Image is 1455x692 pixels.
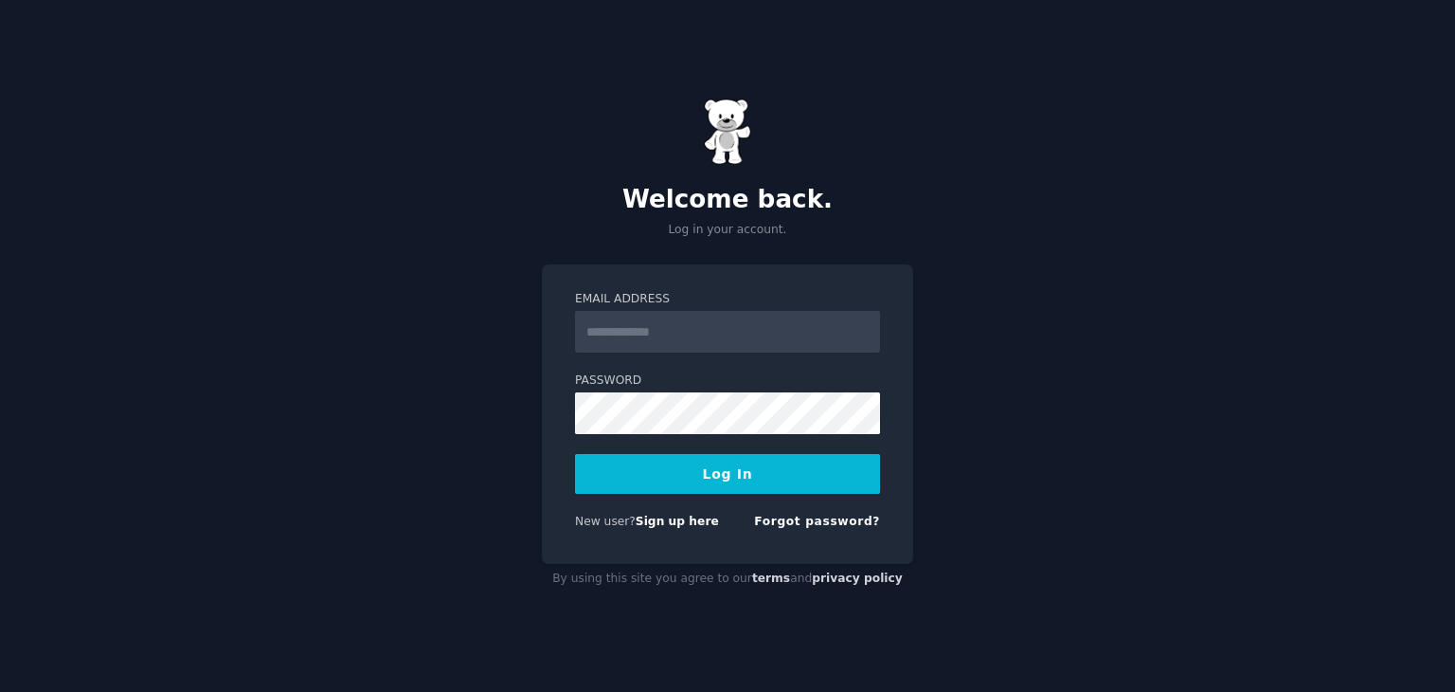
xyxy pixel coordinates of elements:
[575,373,880,390] label: Password
[812,572,903,585] a: privacy policy
[752,572,790,585] a: terms
[575,291,880,308] label: Email Address
[636,515,719,528] a: Sign up here
[704,99,751,165] img: Gummy Bear
[575,515,636,528] span: New user?
[542,185,913,215] h2: Welcome back.
[754,515,880,528] a: Forgot password?
[542,222,913,239] p: Log in your account.
[542,564,913,594] div: By using this site you agree to our and
[575,454,880,494] button: Log In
